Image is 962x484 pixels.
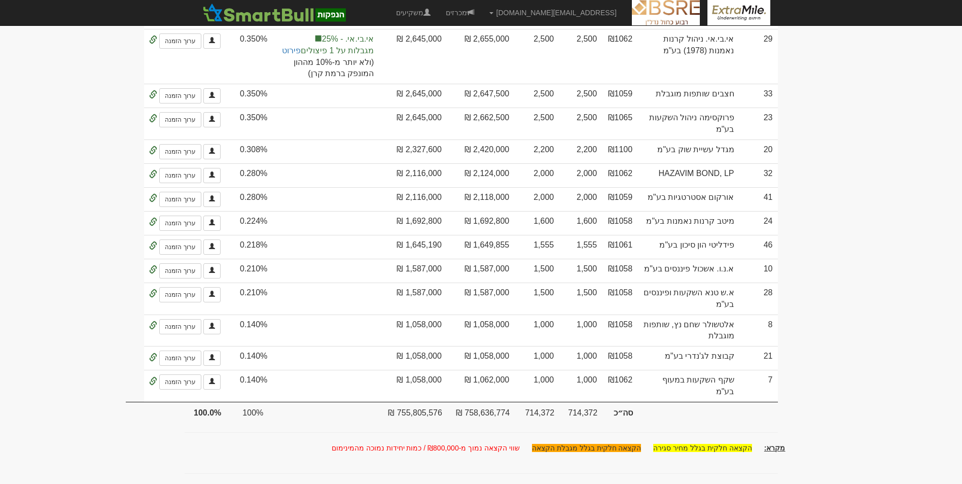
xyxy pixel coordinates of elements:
a: ערוך הזמנה [159,287,201,302]
td: א.נ.ו. אשכול פיננסים בע"מ [637,259,739,283]
td: סה״כ 38500 יחידות עבור פרוקסימה ניהול השקעות בע"מ 1065 ₪ [514,108,559,140]
td: 2,000 [559,163,602,187]
td: 0.350% [226,29,272,84]
td: 0.210% [226,283,272,315]
td: 32 [739,163,778,187]
td: 46 [739,235,778,259]
td: 1,692,800 ₪ [379,211,446,235]
a: ערוך הזמנה [159,33,201,49]
td: 2,000 [514,163,559,187]
td: 2,645,000 ₪ [379,29,446,84]
span: שווי הקצאה נמוך מ-₪800,000 / כמות יחידות נמוכה מהמינימום [332,444,520,452]
td: פרוקסימה ניהול השקעות בע"מ [637,108,739,140]
td: 24 [739,211,778,235]
u: מקרא: [764,444,786,452]
td: ₪1058 [602,283,637,315]
td: 1,555 [559,235,602,259]
td: 0.280% [226,187,272,211]
td: ₪1058 [602,211,637,235]
span: מגבלות על 1 פיצולים [277,45,374,57]
td: 2,116,000 ₪ [379,163,446,187]
a: ערוך הזמנה [159,351,201,366]
td: מיטב קרנות נאמנות בע"מ [637,211,739,235]
td: 2,124,000 ₪ [447,163,514,187]
span: (ולא יותר מ-10% מההון המונפק ברמת קרן) [277,57,374,80]
td: א.ש טנא השקעות ופיננסים בע"מ [637,283,739,315]
td: 1,000 [514,315,559,347]
a: ערוך הזמנה [159,88,201,103]
td: 1,000 [559,370,602,402]
td: 1,058,000 ₪ [447,346,514,370]
td: 0.224% [226,211,272,235]
td: ₪1058 [602,346,637,370]
strong: סה״כ [614,408,633,417]
td: 1,058,000 ₪ [379,370,446,402]
td: 100% [226,402,272,422]
td: ₪1100 [602,140,637,163]
td: 1,587,000 ₪ [379,283,446,315]
td: 2,662,500 ₪ [447,108,514,140]
td: 1,500 [514,283,559,315]
strong: 100.0% [194,408,221,417]
td: 2,200 [559,140,602,163]
td: 21 [739,346,778,370]
td: 0.218% [226,235,272,259]
td: 1,058,000 ₪ [379,315,446,347]
a: ערוך הזמנה [159,192,201,207]
td: 755,805,576 ₪ [379,402,446,422]
td: שקף השקעות במעוף בע"מ [637,370,739,402]
td: 7 [739,370,778,402]
td: 2,647,500 ₪ [447,84,514,108]
a: ערוך הזמנה [159,112,201,127]
a: ערוך הזמנה [159,319,201,334]
a: פירוט [282,46,301,55]
td: 29 [739,29,778,84]
img: SmartBull Logo [200,3,349,23]
td: 2,000 [514,187,559,211]
td: 2,327,600 ₪ [379,140,446,163]
td: קבוצת לג'נדרי בע"מ [637,346,739,370]
td: ₪1062 [602,163,637,187]
td: 2,116,000 ₪ [379,187,446,211]
td: ₪1065 [602,108,637,140]
td: 0.140% [226,315,272,347]
td: פידליטי הון סיכון בע"מ [637,235,739,259]
td: 8 [739,315,778,347]
td: 714,372 [559,402,602,422]
td: ₪1059 [602,84,637,108]
td: ₪1058 [602,315,637,347]
td: 2,500 [559,108,602,140]
td: 0.140% [226,346,272,370]
td: 1,000 [559,315,602,347]
td: 0.350% [226,108,272,140]
td: 2,000 [559,187,602,211]
td: 2,645,000 ₪ [379,108,446,140]
td: 41 [739,187,778,211]
td: 1,649,855 ₪ [447,235,514,259]
td: 1,000 [514,346,559,370]
td: 1,555 [514,235,559,259]
td: 23 [739,108,778,140]
span: הקצאה חלקית בגלל מגבלת הקצאה [532,444,642,452]
a: ערוך הזמנה [159,374,201,390]
td: 1,500 [559,283,602,315]
span: אי.בי.אי. - 25% [277,33,374,45]
td: חצבים שותפות מוגבלת [637,84,739,108]
td: 1,692,800 ₪ [447,211,514,235]
td: 28 [739,283,778,315]
td: אורקום אסטרטגיות בע"מ [637,187,739,211]
td: 2,655,000 ₪ [447,29,514,84]
td: 2,500 [514,84,559,108]
td: 714,372 [514,402,559,422]
td: אי.בי.אי. ניהול קרנות נאמנות (1978) בע"מ [637,29,739,84]
td: 2,420,000 ₪ [447,140,514,163]
td: 1,500 [514,259,559,283]
a: ערוך הזמנה [159,239,201,255]
td: 0.308% [226,140,272,163]
td: 758,636,774 ₪ [447,402,514,422]
td: ₪1062 [602,370,637,402]
td: אלטשולר שחם נץ, שותפות מוגבלת [637,315,739,347]
td: 1,000 [514,370,559,402]
td: ₪1058 [602,259,637,283]
td: ₪1062 [602,29,637,84]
